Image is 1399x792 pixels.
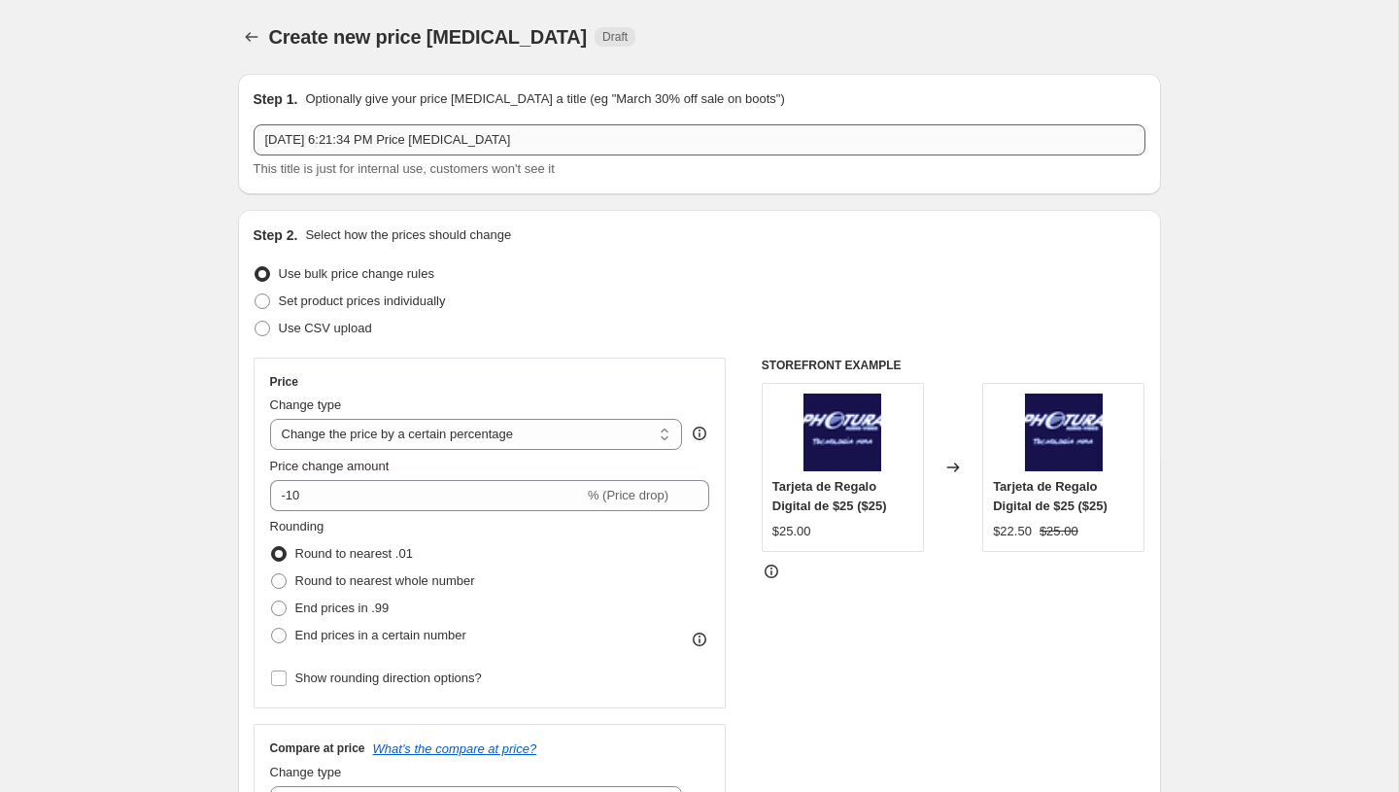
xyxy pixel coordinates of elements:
span: Change type [270,397,342,412]
button: What's the compare at price? [373,741,537,756]
span: Set product prices individually [279,293,446,308]
button: Price change jobs [238,23,265,51]
span: Round to nearest whole number [295,573,475,588]
div: $25.00 [772,522,811,541]
input: 30% off holiday sale [254,124,1145,155]
span: Tarjeta de Regalo Digital de $25 ($25) [993,479,1108,513]
span: Round to nearest .01 [295,546,413,561]
p: Select how the prices should change [305,225,511,245]
span: Price change amount [270,459,390,473]
span: Draft [602,29,628,45]
h2: Step 1. [254,89,298,109]
img: Tarjeta_de_Regalo_Neon_25_80x.png [803,394,881,471]
span: Use CSV upload [279,321,372,335]
span: % (Price drop) [588,488,668,502]
span: Show rounding direction options? [295,671,482,685]
span: End prices in a certain number [295,628,466,642]
input: -15 [270,480,584,511]
span: Change type [270,765,342,779]
span: Rounding [270,519,324,534]
img: Tarjeta_de_Regalo_Neon_25_80x.png [1025,394,1103,471]
span: Tarjeta de Regalo Digital de $25 ($25) [772,479,887,513]
p: Optionally give your price [MEDICAL_DATA] a title (eg "March 30% off sale on boots") [305,89,784,109]
h3: Compare at price [270,740,365,756]
h2: Step 2. [254,225,298,245]
div: $22.50 [993,522,1032,541]
strike: $25.00 [1040,522,1078,541]
span: This title is just for internal use, customers won't see it [254,161,555,176]
span: Use bulk price change rules [279,266,434,281]
span: End prices in .99 [295,601,390,615]
h3: Price [270,374,298,390]
span: Create new price [MEDICAL_DATA] [269,26,588,48]
div: help [690,424,709,443]
h6: STOREFRONT EXAMPLE [762,358,1145,373]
